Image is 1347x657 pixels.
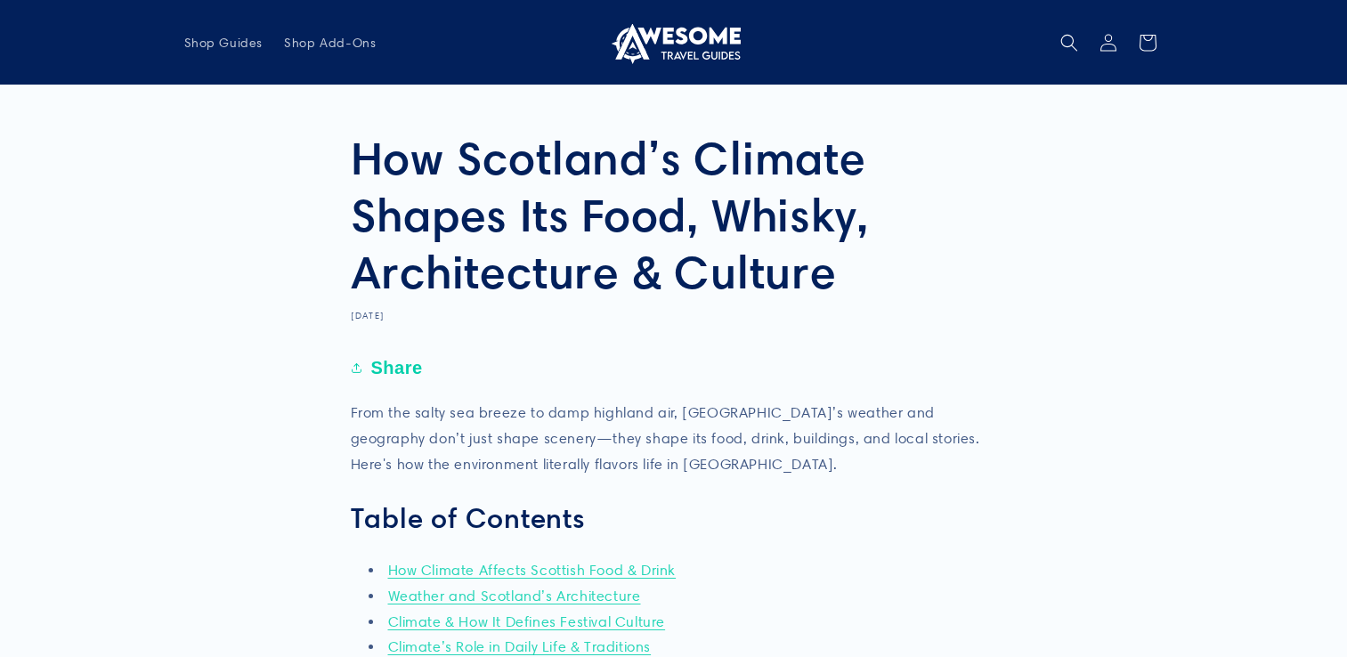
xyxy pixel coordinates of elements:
a: Awesome Travel Guides [600,14,747,70]
summary: Search [1050,23,1089,62]
a: Weather and Scotland’s Architecture [388,588,641,604]
a: Climate & How It Defines Festival Culture [388,613,666,630]
img: Awesome Travel Guides [607,21,741,64]
a: Shop Guides [174,24,274,61]
a: Shop Add-Ons [273,24,386,61]
a: How Climate Affects Scottish Food & Drink [388,562,677,579]
a: Climate’s Role in Daily Life & Traditions [388,638,652,655]
h1: How Scotland’s Climate Shapes Its Food, Whisky, Architecture & Culture [351,129,997,300]
h2: Table of Contents [351,501,997,535]
p: From the salty sea breeze to damp highland air, [GEOGRAPHIC_DATA]’s weather and geography don’t j... [351,401,997,477]
time: [DATE] [351,310,385,321]
span: Shop Add-Ons [284,35,376,51]
span: Shop Guides [184,35,264,51]
button: Share [351,348,428,387]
